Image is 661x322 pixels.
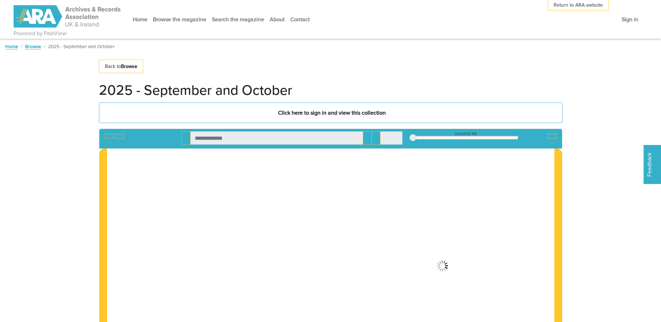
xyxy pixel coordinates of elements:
a: Back toBrowse [99,60,143,73]
span: Feedback [645,153,653,177]
a: Browse [25,43,41,50]
h1: 2025 - September and October [99,82,292,98]
input: Search for [190,131,363,145]
strong: Click here to sign in and view this collection [278,109,386,116]
a: Search the magazine [209,10,267,29]
img: ARA - ARC Magazine | Powered by PastView [14,5,122,28]
button: Full screen mode [547,134,556,139]
a: Home [130,10,150,29]
a: Click here to sign in and view this collection [99,102,562,123]
button: Toggle text selection (Alt+T) [105,134,114,139]
div: sheet of 49 [413,130,518,137]
a: Browse the magazine [150,10,209,29]
a: Powered by PastView [14,29,67,38]
button: Previous Match [363,131,372,145]
a: Home [5,43,18,50]
strong: Browse [121,63,137,70]
a: Would you like to provide feedback? [644,145,661,184]
a: Sign in [619,10,641,29]
button: Search [182,131,191,145]
button: Open transcription window [115,134,124,139]
button: Next Match [371,131,381,145]
a: ARA - ARC Magazine | Powered by PastView logo [14,1,122,32]
a: Contact [287,10,313,29]
span: 1 [466,130,467,137]
a: About [267,10,287,29]
span: Return to ARA website [554,1,603,9]
span: 2025 - September and October [48,43,114,50]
